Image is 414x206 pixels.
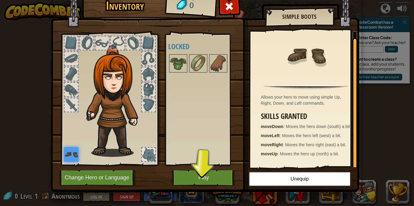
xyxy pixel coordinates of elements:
[261,142,283,147] strong: moveRight
[190,55,207,72] img: portrait.png
[261,124,284,129] strong: moveDown
[286,35,326,75] img: portrait.png
[249,171,351,187] button: Unequip
[168,42,244,50] h4: Locked
[283,124,286,129] span: :
[172,169,235,186] button: Play
[264,85,348,89] img: hr.png
[261,112,354,120] h3: Skills Granted
[261,94,354,106] div: Allows your hero to move using simple Up, Right, Down, and Left commands.
[84,45,149,157] img: hair_f2.png
[170,55,187,72] img: portrait.png
[278,151,280,156] span: :
[271,13,328,20] h2: Simple Boots
[285,142,346,147] span: Moves the hero right (east) a bit.
[280,133,282,138] span: :
[261,133,280,138] strong: moveLeft
[210,55,227,72] img: portrait.png
[280,151,339,156] span: Moves the hero up (north) a bit.
[286,124,351,129] span: Moves the hero down (south) a bit.
[59,169,136,186] button: Change Hero or Language
[64,147,78,162] img: portrait.png
[261,151,278,156] strong: moveUp
[282,133,341,138] span: Moves the hero left (west) a bit.
[283,142,285,147] span: :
